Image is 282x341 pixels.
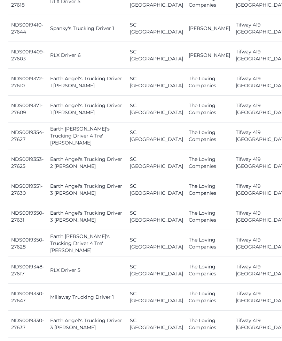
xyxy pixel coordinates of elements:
[47,203,127,230] td: Earth Angel's Trucking Driver 3 [PERSON_NAME]
[47,150,127,177] td: Earth Angel's Trucking Driver 2 [PERSON_NAME]
[127,123,186,150] td: SC [GEOGRAPHIC_DATA]
[47,123,127,150] td: Earth [PERSON_NAME]'s Trucking Driver 4 Tre' [PERSON_NAME]
[8,284,47,311] td: NDS0019330-27647
[127,311,186,338] td: SC [GEOGRAPHIC_DATA]
[8,69,47,96] td: NDS0019372-27610
[8,96,47,123] td: NDS0019371-27609
[186,123,233,150] td: The Loving Companies
[186,177,233,203] td: The Loving Companies
[8,150,47,177] td: NDS0019353-27625
[47,177,127,203] td: Earth Angel's Trucking Driver 3 [PERSON_NAME]
[47,257,127,284] td: RLX Driver 5
[8,203,47,230] td: NDS0019350-27631
[127,69,186,96] td: SC [GEOGRAPHIC_DATA]
[127,284,186,311] td: SC [GEOGRAPHIC_DATA]
[47,311,127,338] td: Earth Angel's Trucking Driver 3 [PERSON_NAME]
[186,150,233,177] td: The Loving Companies
[8,230,47,257] td: NDS0019350-27628
[47,42,127,69] td: RLX Driver 6
[127,42,186,69] td: SC [GEOGRAPHIC_DATA]
[8,177,47,203] td: NDS0019351-27630
[127,15,186,42] td: SC [GEOGRAPHIC_DATA]
[8,123,47,150] td: NDS0019354-27627
[47,230,127,257] td: Earth [PERSON_NAME]'s Trucking Driver 4 Tre' [PERSON_NAME]
[186,42,233,69] td: [PERSON_NAME]
[127,150,186,177] td: SC [GEOGRAPHIC_DATA]
[47,15,127,42] td: Spanky's Trucking Driver 1
[127,203,186,230] td: SC [GEOGRAPHIC_DATA]
[47,284,127,311] td: Millsway Trucking Driver 1
[8,311,47,338] td: NDS0019330-27637
[127,257,186,284] td: SC [GEOGRAPHIC_DATA]
[186,257,233,284] td: The Loving Companies
[127,230,186,257] td: SC [GEOGRAPHIC_DATA]
[8,15,47,42] td: NDS0019410-27644
[186,311,233,338] td: The Loving Companies
[186,69,233,96] td: The Loving Companies
[186,203,233,230] td: The Loving Companies
[47,96,127,123] td: Earth Angel's Trucking Driver 1 [PERSON_NAME]
[8,257,47,284] td: NDS0019348-27617
[127,96,186,123] td: SC [GEOGRAPHIC_DATA]
[186,230,233,257] td: The Loving Companies
[127,177,186,203] td: SC [GEOGRAPHIC_DATA]
[8,42,47,69] td: NDS0019409-27603
[186,96,233,123] td: The Loving Companies
[186,284,233,311] td: The Loving Companies
[47,69,127,96] td: Earth Angel's Trucking Driver 1 [PERSON_NAME]
[186,15,233,42] td: [PERSON_NAME]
